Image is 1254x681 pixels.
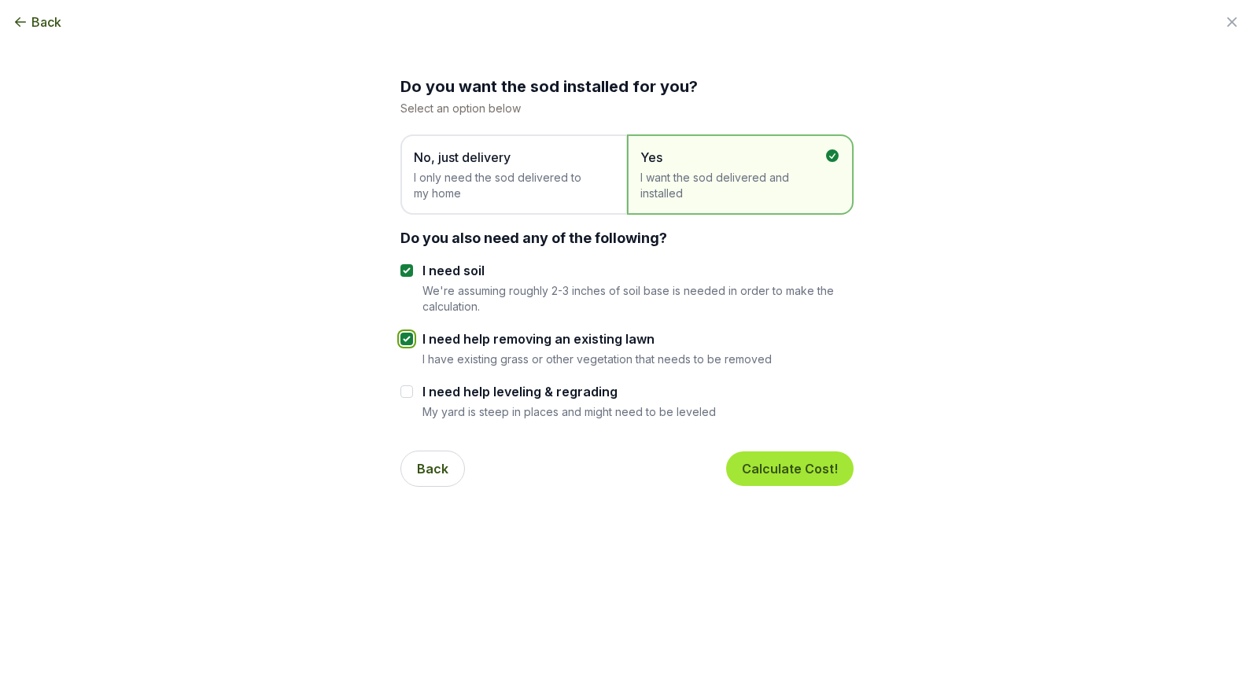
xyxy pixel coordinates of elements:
[422,283,854,314] p: We're assuming roughly 2-3 inches of soil base is needed in order to make the calculation.
[640,170,824,201] span: I want the sod delivered and installed
[422,382,716,401] label: I need help leveling & regrading
[13,13,61,31] button: Back
[422,329,772,348] label: I need help removing an existing lawn
[31,13,61,31] span: Back
[414,148,598,167] span: No, just delivery
[422,352,772,366] p: I have existing grass or other vegetation that needs to be removed
[422,404,716,419] p: My yard is steep in places and might need to be leveled
[422,261,854,280] label: I need soil
[640,148,824,167] span: Yes
[400,75,854,98] h2: Do you want the sod installed for you?
[400,227,854,248] div: Do you also need any of the following?
[400,451,465,487] button: Back
[726,451,854,486] button: Calculate Cost!
[400,101,854,116] p: Select an option below
[414,170,598,201] span: I only need the sod delivered to my home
